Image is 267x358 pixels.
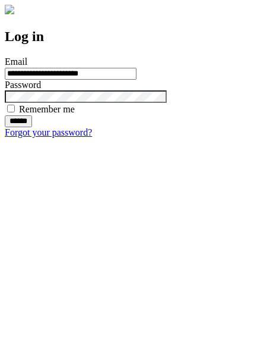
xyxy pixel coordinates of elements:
h2: Log in [5,29,262,45]
a: Forgot your password? [5,127,92,137]
label: Email [5,56,27,67]
label: Remember me [19,104,75,114]
label: Password [5,80,41,90]
img: logo-4e3dc11c47720685a147b03b5a06dd966a58ff35d612b21f08c02c0306f2b779.png [5,5,14,14]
